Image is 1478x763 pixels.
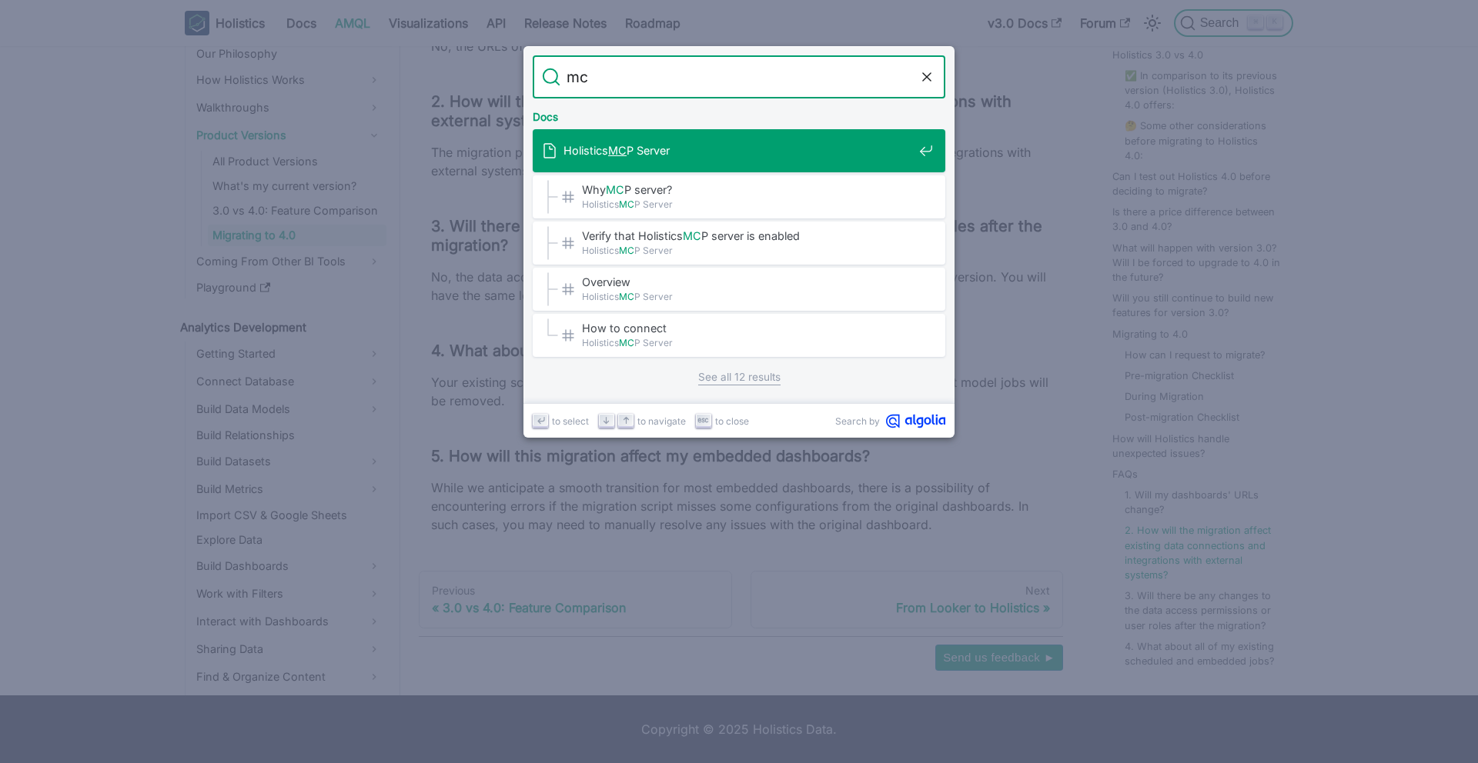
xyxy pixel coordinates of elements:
[530,98,948,129] div: Docs
[918,68,936,86] button: Clear the query
[697,415,709,426] svg: Escape key
[835,414,880,428] span: Search by
[835,414,945,428] a: Search byAlgolia
[608,144,627,157] mark: MC
[620,415,632,426] svg: Arrow up
[619,337,634,348] mark: MC
[619,245,634,256] mark: MC
[606,183,624,196] mark: MC
[563,143,913,158] span: Holistics P Server
[683,229,701,242] mark: MC
[619,198,634,210] mark: MC
[886,414,945,428] svg: Algolia
[582,197,913,212] span: Holistics P Server
[582,321,913,335] span: How to connect​
[582,289,913,304] span: Holistics P Server
[600,415,612,426] svg: Arrow down
[533,129,945,172] a: HolisticsMCP Server
[552,414,589,428] span: to select
[698,369,781,385] a: See all 12 results
[535,415,547,426] svg: Enter key
[637,414,686,428] span: to navigate
[619,291,634,302] mark: MC
[533,268,945,311] a: Overview​HolisticsMCP Server
[582,275,913,289] span: Overview​
[533,314,945,357] a: How to connect​HolisticsMCP Server
[582,335,913,350] span: Holistics P Server
[582,243,913,258] span: Holistics P Server
[560,55,918,98] input: Search docs
[582,228,913,243] span: Verify that Holistics P server is enabled​
[533,222,945,265] a: Verify that HolisticsMCP server is enabled​HolisticsMCP Server
[582,182,913,197] span: Why P server?​
[715,414,749,428] span: to close
[533,175,945,218] a: WhyMCP server?​HolisticsMCP Server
